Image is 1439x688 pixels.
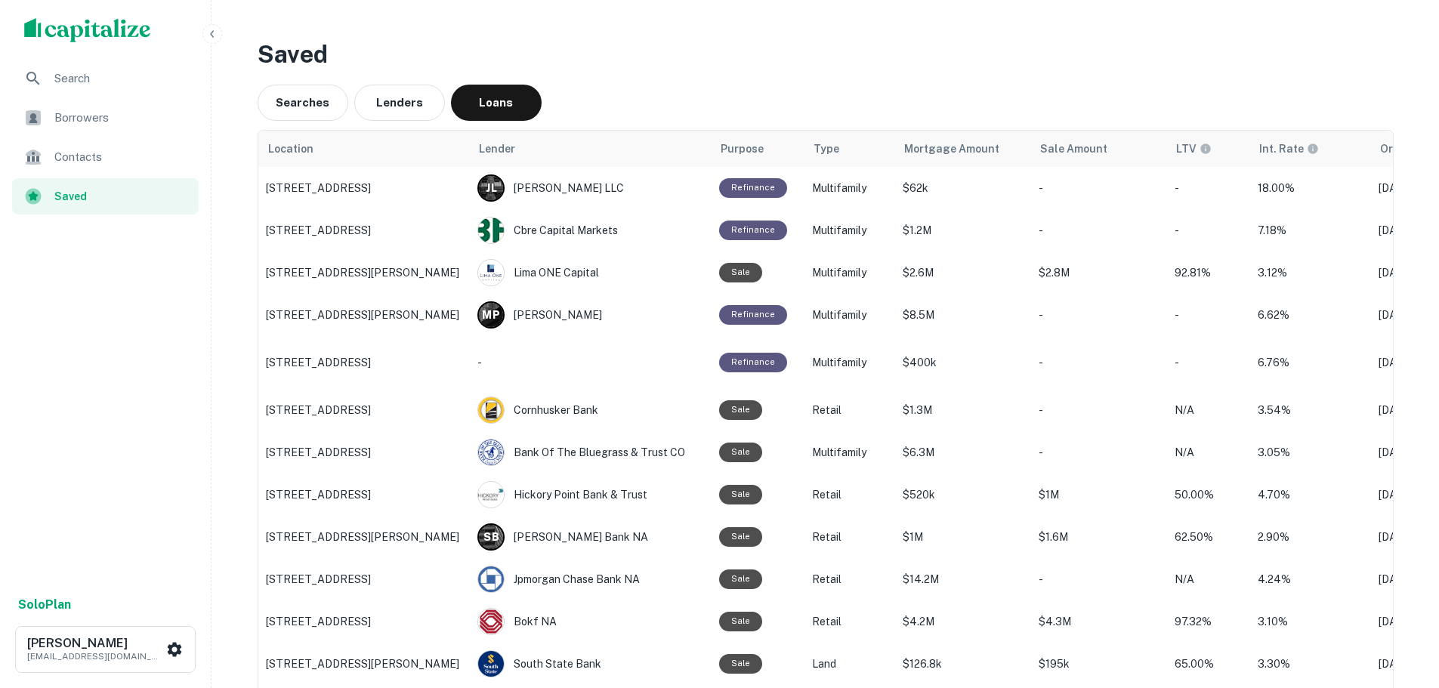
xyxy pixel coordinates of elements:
[1175,529,1243,545] p: 62.50%
[719,305,787,324] div: This loan purpose was for refinancing
[266,224,462,237] p: [STREET_ADDRESS]
[903,571,1024,588] p: $14.2M
[1039,264,1160,281] p: $2.8M
[354,85,445,121] button: Lenders
[1258,222,1363,239] p: 7.18%
[477,481,704,508] div: Hickory Point Bank & Trust
[1175,222,1243,239] p: -
[477,439,704,466] div: Bank Of The Bluegrass & Trust CO
[266,615,462,628] p: [STREET_ADDRESS]
[903,180,1024,196] p: $62k
[812,486,888,503] p: Retail
[1039,307,1160,323] p: -
[719,485,762,504] div: Sale
[1258,486,1363,503] p: 4.70%
[478,609,504,634] img: picture
[1363,567,1439,640] iframe: Chat Widget
[1175,486,1243,503] p: 50.00%
[1258,656,1363,672] p: 3.30%
[266,266,462,279] p: [STREET_ADDRESS][PERSON_NAME]
[1175,402,1243,418] p: N/A
[903,264,1024,281] p: $2.6M
[478,482,504,508] img: picture
[1259,140,1319,157] div: The interest rates displayed on the website are for informational purposes only and may be report...
[258,85,348,121] button: Searches
[903,402,1024,418] p: $1.3M
[477,566,704,593] div: Jpmorgan Chase Bank NA
[812,222,888,239] p: Multifamily
[812,529,888,545] p: Retail
[719,400,762,419] div: Sale
[266,308,462,322] p: [STREET_ADDRESS][PERSON_NAME]
[812,571,888,588] p: Retail
[54,69,190,88] span: Search
[1176,140,1212,157] div: LTVs displayed on the website are for informational purposes only and may be reported incorrectly...
[1039,222,1160,239] p: -
[812,354,888,371] p: Multifamily
[1039,444,1160,461] p: -
[814,140,839,158] span: Type
[903,222,1024,239] p: $1.2M
[478,260,504,285] img: picture
[15,626,196,673] button: [PERSON_NAME][EMAIL_ADDRESS][DOMAIN_NAME]
[719,353,787,372] div: This loan purpose was for refinancing
[712,131,804,167] th: Purpose
[1039,613,1160,630] p: $4.3M
[1175,307,1243,323] p: -
[479,140,515,158] span: Lender
[812,264,888,281] p: Multifamily
[27,649,163,663] p: [EMAIL_ADDRESS][DOMAIN_NAME]
[719,221,787,239] div: This loan purpose was for refinancing
[1039,656,1160,672] p: $195k
[477,217,704,244] div: Cbre Capital Markets
[1258,571,1363,588] p: 4.24%
[1031,131,1167,167] th: Sale Amount
[1039,571,1160,588] p: -
[486,180,496,196] p: J L
[1258,444,1363,461] p: 3.05%
[27,637,163,649] h6: [PERSON_NAME]
[478,397,504,423] img: picture
[1175,264,1243,281] p: 92.81%
[1259,140,1304,157] h6: Int. Rate
[266,530,462,544] p: [STREET_ADDRESS][PERSON_NAME]
[903,529,1024,545] p: $1M
[1039,180,1160,196] p: -
[719,612,762,631] div: Sale
[812,656,888,672] p: Land
[812,613,888,630] p: Retail
[12,178,199,214] a: Saved
[477,174,704,202] div: [PERSON_NAME] LLC
[266,356,462,369] p: [STREET_ADDRESS]
[1258,402,1363,418] p: 3.54%
[904,140,999,158] span: Mortgage Amount
[478,566,504,592] img: picture
[477,650,704,677] div: South State Bank
[483,529,499,545] p: S B
[1250,131,1371,167] th: The interest rates displayed on the website are for informational purposes only and may be report...
[1039,486,1160,503] p: $1M
[54,148,190,166] span: Contacts
[12,139,199,175] a: Contacts
[812,444,888,461] p: Multifamily
[1039,529,1160,545] p: $1.6M
[477,608,704,635] div: Bokf NA
[903,444,1024,461] p: $6.3M
[12,60,199,97] a: Search
[477,523,704,551] div: [PERSON_NAME] Bank NA
[266,403,462,417] p: [STREET_ADDRESS]
[477,259,704,286] div: Lima ONE Capital
[719,443,762,461] div: Sale
[1258,613,1363,630] p: 3.10%
[12,100,199,136] a: Borrowers
[719,527,762,546] div: Sale
[266,181,462,195] p: [STREET_ADDRESS]
[54,188,190,205] span: Saved
[266,572,462,586] p: [STREET_ADDRESS]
